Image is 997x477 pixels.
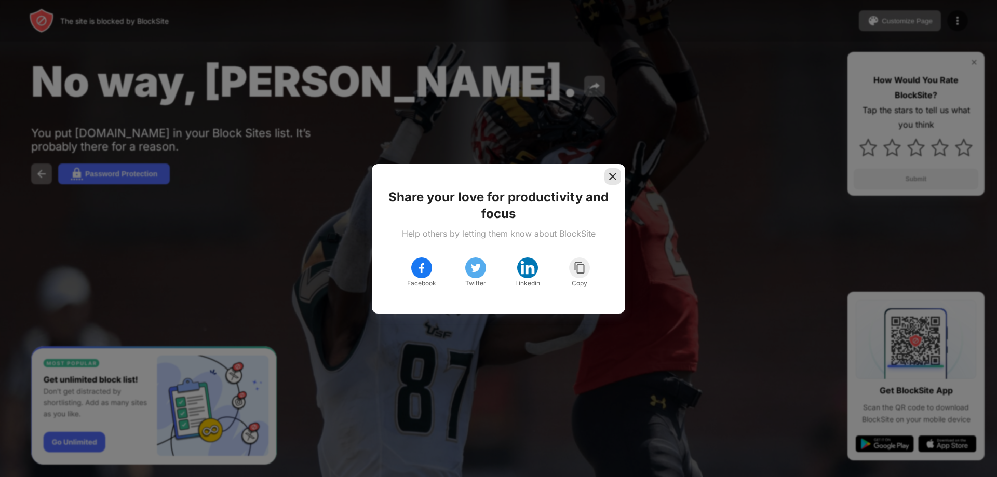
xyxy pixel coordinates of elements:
div: Facebook [407,278,436,289]
div: Help others by letting them know about BlockSite [402,228,596,239]
div: Share your love for productivity and focus [384,189,613,222]
div: Copy [572,278,587,289]
img: twitter.svg [469,262,482,274]
img: copy.svg [573,262,586,274]
img: facebook.svg [415,262,428,274]
div: Twitter [465,278,486,289]
div: Linkedin [515,278,540,289]
img: linkedin.svg [519,260,536,276]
